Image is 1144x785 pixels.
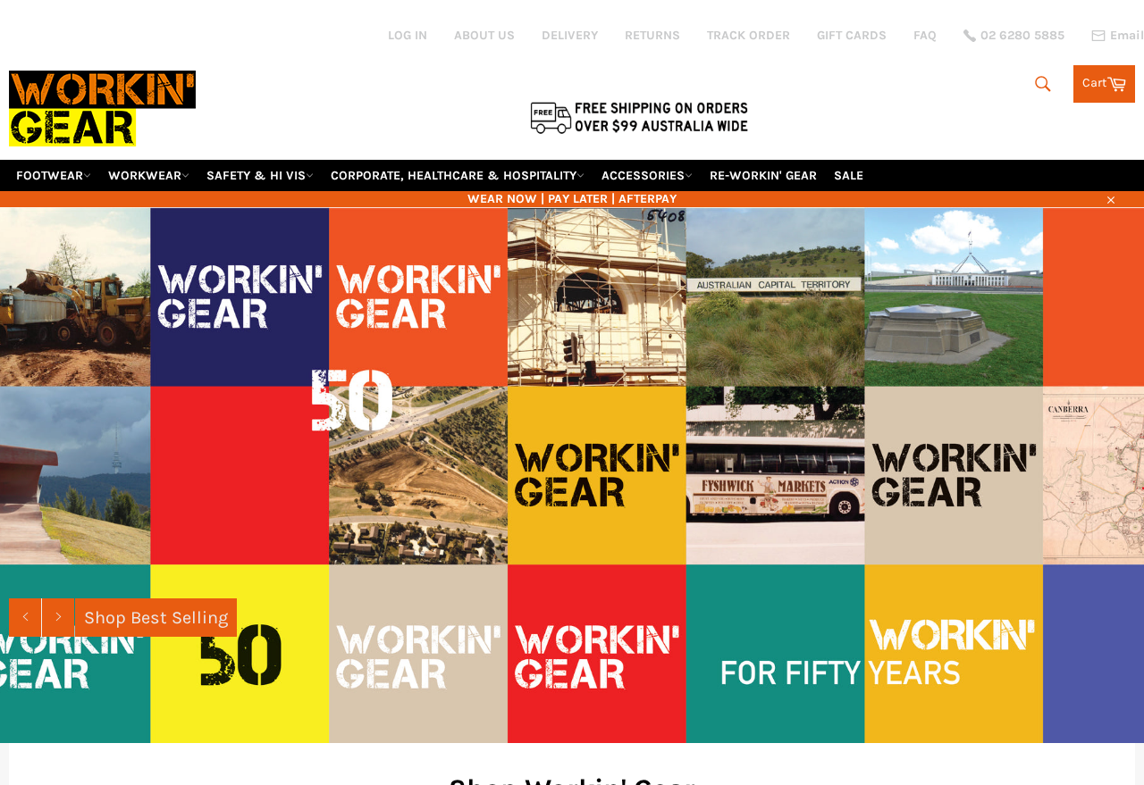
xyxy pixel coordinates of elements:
a: CORPORATE, HEALTHCARE & HOSPITALITY [324,160,592,191]
img: Flat $9.95 shipping Australia wide [527,98,751,136]
a: FOOTWEAR [9,160,98,191]
span: Email [1110,29,1144,42]
a: WORKWEAR [101,160,197,191]
span: WEAR NOW | PAY LATER | AFTERPAY [9,190,1135,207]
a: ABOUT US [454,27,515,44]
a: Email [1091,29,1144,43]
a: DELIVERY [542,27,598,44]
a: SAFETY & HI VIS [199,160,321,191]
a: ACCESSORIES [594,160,700,191]
a: FAQ [913,27,937,44]
a: Shop Best Selling [75,598,237,637]
a: GIFT CARDS [817,27,887,44]
a: Cart [1073,65,1135,103]
a: 02 6280 5885 [963,29,1064,42]
span: 02 6280 5885 [980,29,1064,42]
a: RE-WORKIN' GEAR [702,160,824,191]
a: RETURNS [625,27,680,44]
a: Log in [388,28,427,43]
a: SALE [827,160,871,191]
a: TRACK ORDER [707,27,790,44]
img: Workin Gear leaders in Workwear, Safety Boots, PPE, Uniforms. Australia's No.1 in Workwear [9,58,196,159]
